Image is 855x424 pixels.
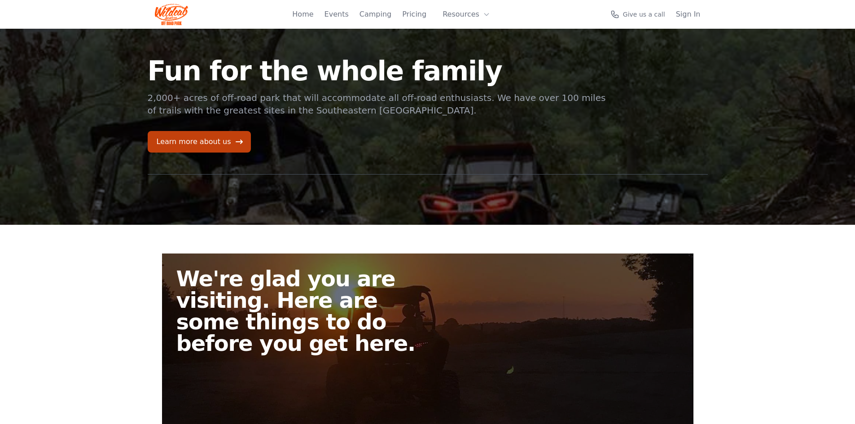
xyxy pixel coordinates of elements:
a: Sign In [676,9,701,20]
a: Home [292,9,313,20]
h2: We're glad you are visiting. Here are some things to do before you get here. [176,268,435,354]
p: 2,000+ acres of off-road park that will accommodate all off-road enthusiasts. We have over 100 mi... [148,92,607,117]
a: Events [324,9,349,20]
a: Pricing [402,9,426,20]
img: Wildcat Logo [155,4,189,25]
a: Camping [360,9,391,20]
a: Give us a call [610,10,665,19]
span: Give us a call [623,10,665,19]
a: Learn more about us [148,131,251,153]
h1: Fun for the whole family [148,57,607,84]
button: Resources [437,5,495,23]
